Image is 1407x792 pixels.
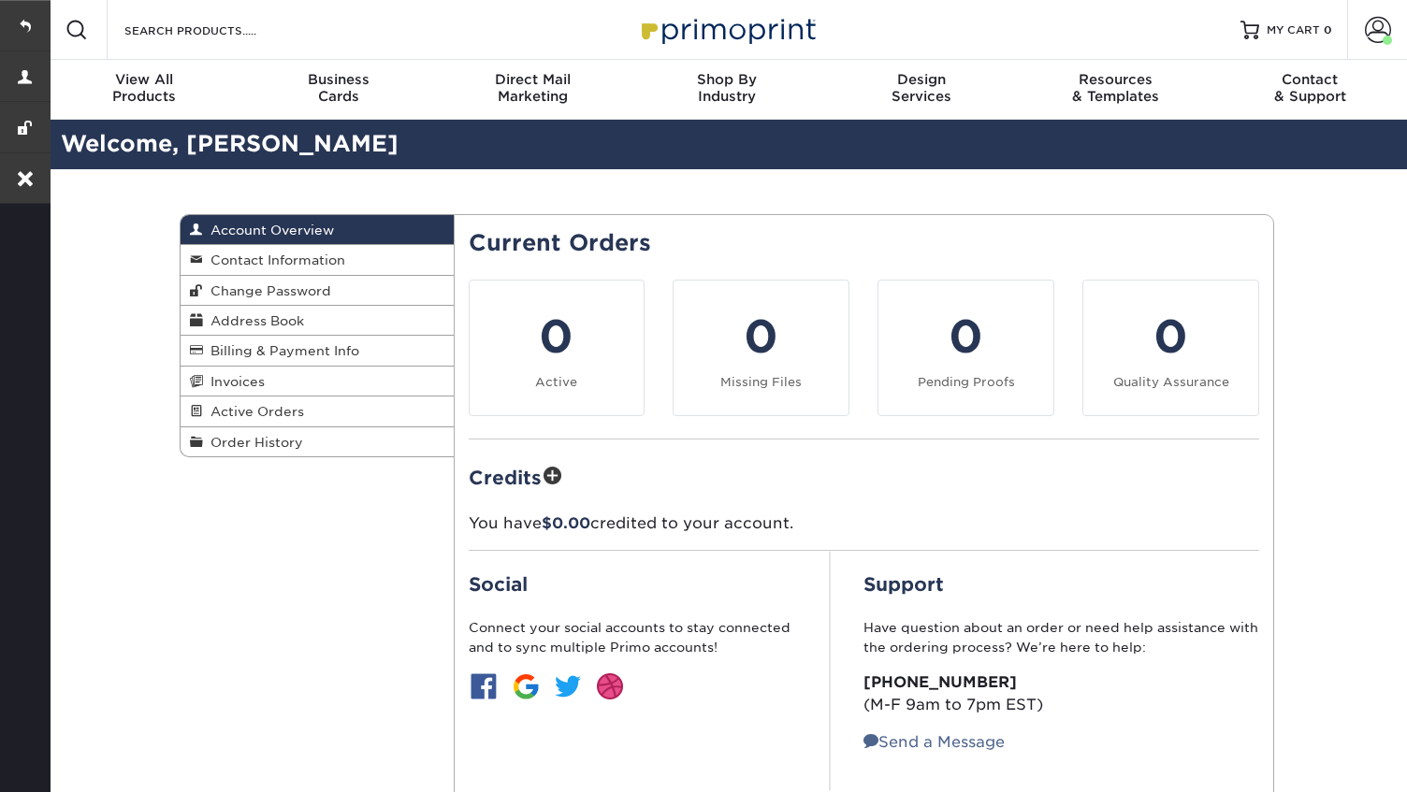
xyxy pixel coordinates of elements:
[123,19,305,41] input: SEARCH PRODUCTS.....
[1082,280,1259,416] a: 0 Quality Assurance
[469,230,1260,257] h2: Current Orders
[1019,71,1213,105] div: & Templates
[181,427,454,456] a: Order History
[1019,71,1213,88] span: Resources
[824,71,1019,88] span: Design
[469,280,645,416] a: 0 Active
[863,733,1005,751] a: Send a Message
[203,374,265,389] span: Invoices
[595,671,625,701] img: btn-dribbble.jpg
[241,60,436,120] a: BusinessCards
[181,306,454,336] a: Address Book
[435,60,630,120] a: Direct MailMarketing
[824,71,1019,105] div: Services
[685,303,837,370] div: 0
[1095,303,1247,370] div: 0
[435,71,630,105] div: Marketing
[630,71,824,105] div: Industry
[542,514,590,532] span: $0.00
[553,671,583,701] img: btn-twitter.jpg
[47,60,241,120] a: View AllProducts
[203,343,359,358] span: Billing & Payment Info
[469,671,499,701] img: btn-facebook.jpg
[673,280,849,416] a: 0 Missing Files
[435,71,630,88] span: Direct Mail
[469,618,796,656] p: Connect your social accounts to stay connected and to sync multiple Primo accounts!
[1324,23,1332,36] span: 0
[47,71,241,105] div: Products
[203,252,345,267] span: Contact Information
[1113,375,1229,389] small: Quality Assurance
[47,71,241,88] span: View All
[181,367,454,396] a: Invoices
[181,245,454,275] a: Contact Information
[241,71,436,105] div: Cards
[181,276,454,306] a: Change Password
[863,671,1259,716] p: (M-F 9am to 7pm EST)
[511,671,541,701] img: btn-google.jpg
[863,618,1259,656] p: Have question about an order or need help assistance with the ordering process? We’re here to help:
[47,127,1407,162] h2: Welcome, [PERSON_NAME]
[1212,71,1407,88] span: Contact
[824,60,1019,120] a: DesignServices
[241,71,436,88] span: Business
[469,573,796,596] h2: Social
[630,71,824,88] span: Shop By
[630,60,824,120] a: Shop ByIndustry
[181,336,454,366] a: Billing & Payment Info
[181,215,454,245] a: Account Overview
[720,375,802,389] small: Missing Files
[203,223,334,238] span: Account Overview
[918,375,1015,389] small: Pending Proofs
[203,435,303,450] span: Order History
[203,404,304,419] span: Active Orders
[863,573,1259,596] h2: Support
[203,283,331,298] span: Change Password
[181,396,454,426] a: Active Orders
[633,9,820,50] img: Primoprint
[535,375,577,389] small: Active
[481,303,633,370] div: 0
[890,303,1042,370] div: 0
[469,462,1260,491] h2: Credits
[1212,60,1407,120] a: Contact& Support
[469,512,1260,535] p: You have credited to your account.
[863,673,1017,691] strong: [PHONE_NUMBER]
[203,313,304,328] span: Address Book
[1212,71,1407,105] div: & Support
[1019,60,1213,120] a: Resources& Templates
[1267,22,1320,38] span: MY CART
[878,280,1054,416] a: 0 Pending Proofs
